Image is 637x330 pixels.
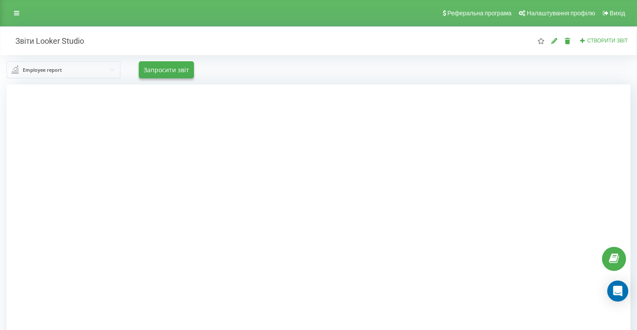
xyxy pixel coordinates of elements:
span: Вихід [610,10,625,17]
h2: Звіти Looker Studio [7,36,84,46]
i: Видалити звіт [564,38,571,44]
i: Створити звіт [580,38,586,43]
i: Редагувати звіт [551,38,558,44]
button: Запросити звіт [139,61,194,78]
span: Створити звіт [587,38,628,44]
span: Реферальна програма [447,10,512,17]
span: Налаштування профілю [527,10,595,17]
button: Створити звіт [577,37,630,45]
div: Open Intercom Messenger [607,281,628,302]
div: Employee report [23,65,62,75]
i: Цей звіт буде завантажений першим при відкритті "Звіти Looker Studio". Ви можете призначити будь-... [537,38,545,44]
